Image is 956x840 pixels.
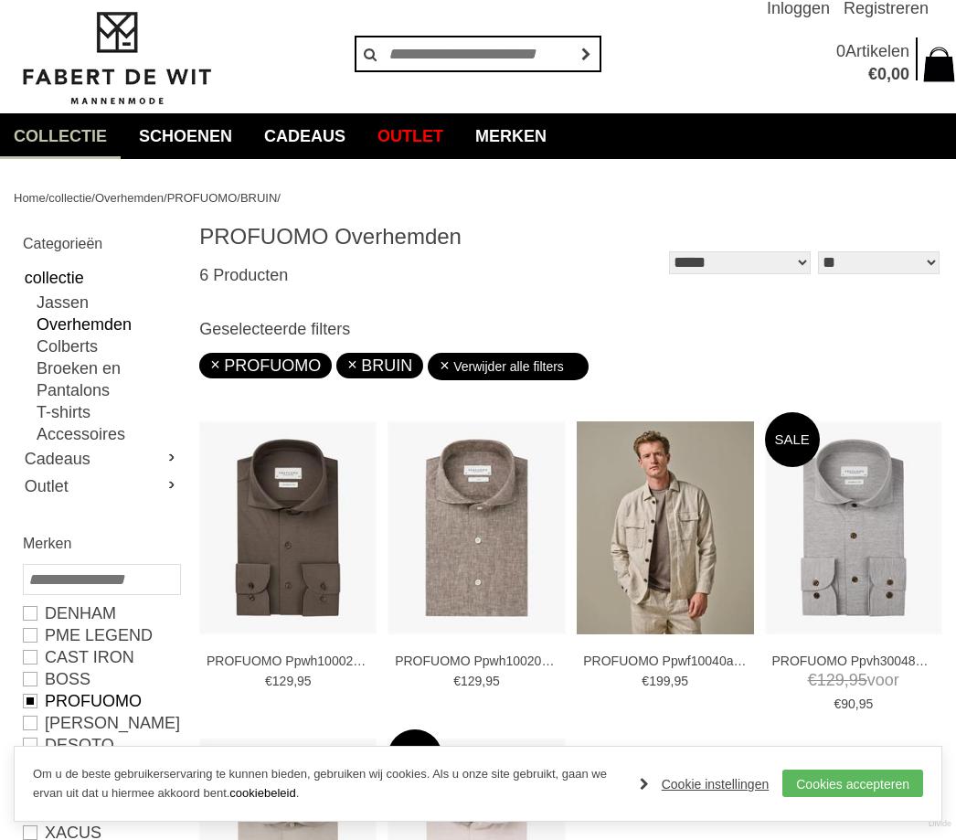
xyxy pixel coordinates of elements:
span: € [834,696,841,711]
span: , [844,671,849,689]
span: , [293,674,297,688]
a: Cookies accepteren [782,770,923,797]
a: [PERSON_NAME] [23,712,179,734]
a: Schoenen [125,113,246,159]
img: Fabert de Wit [14,9,219,108]
span: 129 [272,674,293,688]
img: PROFUOMO Ppwh10020g Overhemden [388,421,565,634]
span: Artikelen [845,42,909,60]
a: Cookie instellingen [640,771,770,798]
a: collectie [48,191,91,205]
a: PROFUOMO [210,356,321,375]
h3: Geselecteerde filters [199,319,942,339]
span: 6 Producten [199,266,288,284]
span: 95 [859,696,874,711]
a: Accessoires [37,423,179,445]
span: , [670,674,674,688]
a: Cadeaus [250,113,359,159]
span: 90 [841,696,855,711]
span: 95 [297,674,312,688]
a: PME LEGEND [23,624,179,646]
a: Cadeaus [23,445,179,473]
h2: Categorieën [23,232,179,255]
a: Verwijder alle filters [439,353,578,380]
a: Outlet [364,113,457,159]
a: Jassen [37,292,179,314]
a: DENHAM [23,602,179,624]
span: voor [771,669,935,692]
img: PROFUOMO Ppwh10002h Overhemden [199,421,377,634]
span: 129 [461,674,482,688]
span: 95 [849,671,867,689]
span: € [265,674,272,688]
span: 95 [674,674,688,688]
a: Home [14,191,46,205]
span: 0 [877,65,887,83]
span: 95 [485,674,500,688]
span: € [868,65,877,83]
a: PROFUOMO Ppwf10040a Overhemden [583,653,747,669]
span: / [277,191,281,205]
a: Outlet [23,473,179,500]
a: Desoto [23,734,179,756]
a: PROFUOMO [23,690,179,712]
h1: PROFUOMO Overhemden [199,223,570,250]
img: PROFUOMO Ppvh30048b Overhemden [765,421,942,634]
a: PROFUOMO Ppvh30048b Overhemden [771,653,935,669]
a: Overhemden [95,191,164,205]
a: Merken [462,113,560,159]
a: BRUIN [240,191,277,205]
a: BOSS [23,668,179,690]
span: 199 [649,674,670,688]
a: cookiebeleid [229,786,295,800]
span: , [855,696,859,711]
a: Overhemden [37,314,179,335]
p: Om u de beste gebruikerservaring te kunnen bieden, gebruiken wij cookies. Als u onze site gebruik... [33,765,621,803]
span: 0 [836,42,845,60]
span: € [453,674,461,688]
span: / [237,191,240,205]
a: BRUIN [347,356,412,375]
a: PROFUOMO [167,191,238,205]
span: , [482,674,485,688]
a: PROFUOMO Ppwh10002h Overhemden [207,653,370,669]
span: 00 [891,65,909,83]
a: PROFUOMO Ppwh10020g Overhemden [395,653,558,669]
h2: Merken [23,532,179,555]
img: PROFUOMO Ppwf10040a Overhemden [577,421,754,634]
a: CAST IRON [23,646,179,668]
span: € [642,674,649,688]
span: , [887,65,891,83]
a: Broeken en Pantalons [37,357,179,401]
span: € [808,671,817,689]
a: collectie [23,264,179,292]
a: Colberts [37,335,179,357]
a: T-shirts [37,401,179,423]
span: / [91,191,95,205]
span: / [164,191,167,205]
span: / [46,191,49,205]
span: 129 [817,671,844,689]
